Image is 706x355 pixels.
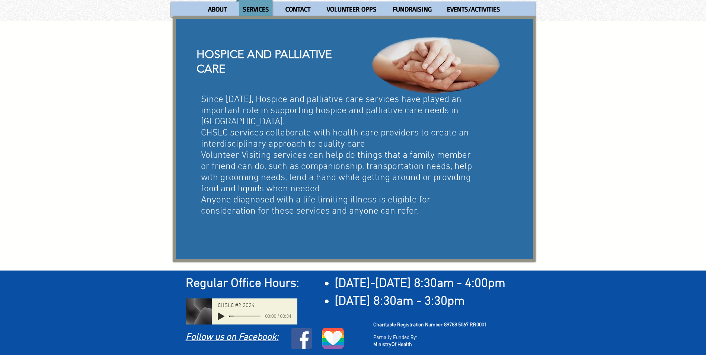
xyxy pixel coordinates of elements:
[291,328,312,349] img: Facebook
[186,332,279,343] a: Follow us on Facebook:
[322,328,345,349] img: LGBTQ logo.png
[197,48,332,76] span: HOSPICE AND PALLIATIVE CARE
[186,275,526,293] h2: ​
[373,342,392,348] span: Ministry
[291,328,312,349] ul: Social Bar
[201,195,431,217] span: Anyone diagnosed with a life limiting illness is eligible for consideration for these services an...
[218,313,224,320] button: Play
[201,150,472,195] span: Volunteer Visiting services can help do things that a family member or friend can do, such as com...
[392,342,412,348] span: Of Health
[201,94,461,128] span: Since [DATE], Hospice and palliative care services have played an important role in supporting ho...
[201,128,469,150] span: CHSLC services collaborate with health care providers to create an interdisciplinary approach to ...
[335,276,505,291] span: [DATE]-[DATE] 8:30am - 4:00pm
[261,313,291,320] span: 00:00 / 00:34
[373,322,487,328] span: Charitable Registration Number 89788 5067 RR0001
[373,335,417,341] span: Partially Funded By:
[335,294,465,309] span: [DATE] 8:30am - 3:30pm
[186,276,299,291] span: Regular Office Hours:
[218,303,255,308] span: CHSLC #2 2024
